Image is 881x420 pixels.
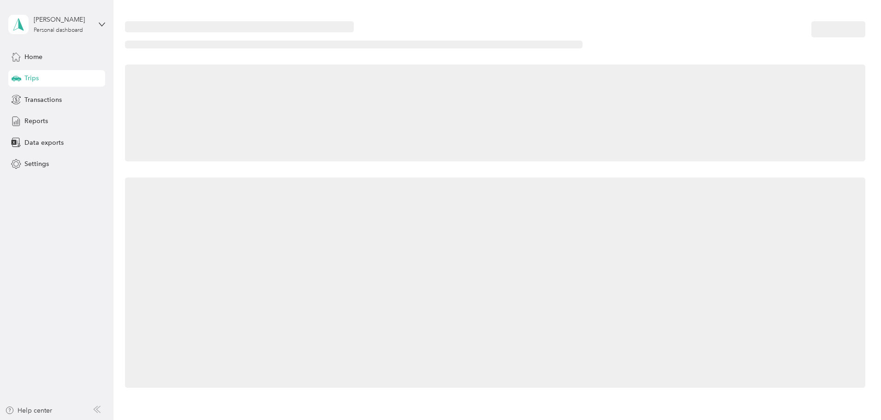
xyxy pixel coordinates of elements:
div: [PERSON_NAME] [34,15,91,24]
span: Trips [24,73,39,83]
span: Home [24,52,42,62]
span: Data exports [24,138,64,148]
div: Personal dashboard [34,28,83,33]
iframe: Everlance-gr Chat Button Frame [829,368,881,420]
span: Reports [24,116,48,126]
button: Help center [5,406,52,415]
span: Transactions [24,95,62,105]
span: Settings [24,159,49,169]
